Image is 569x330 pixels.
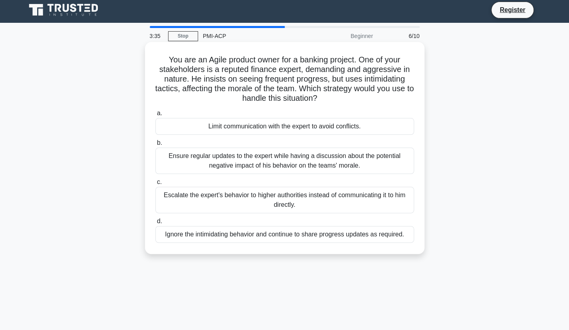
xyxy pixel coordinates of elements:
[308,28,378,44] div: Beginner
[495,5,530,15] a: Register
[155,148,414,174] div: Ensure regular updates to the expert while having a discussion about the potential negative impac...
[157,218,162,224] span: d.
[198,28,308,44] div: PMI-ACP
[157,139,162,146] span: b.
[157,178,162,185] span: c.
[155,226,414,243] div: Ignore the intimidating behavior and continue to share progress updates as required.
[155,187,414,213] div: Escalate the expert's behavior to higher authorities instead of communicating it to him directly.
[157,110,162,116] span: a.
[168,31,198,41] a: Stop
[378,28,424,44] div: 6/10
[155,118,414,135] div: Limit communication with the expert to avoid conflicts.
[145,28,168,44] div: 3:35
[155,55,415,104] h5: You are an Agile product owner for a banking project. One of your stakeholders is a reputed finan...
